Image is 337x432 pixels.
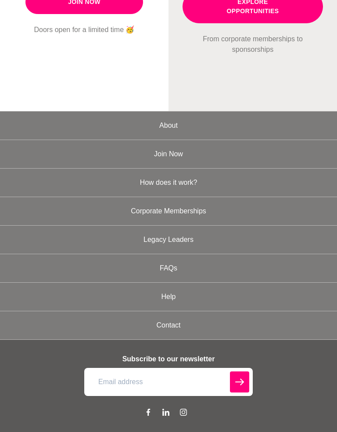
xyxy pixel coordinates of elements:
h4: Subscribe to our newsletter [5,354,332,364]
a: LinkedIn [157,403,175,424]
p: From corporate memberships to sponsorships [183,34,323,55]
a: Facebook [140,403,157,424]
a: Instagram [175,403,192,424]
p: Doors open for a limited time 🥳 [14,25,154,35]
input: Email address [84,368,253,396]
